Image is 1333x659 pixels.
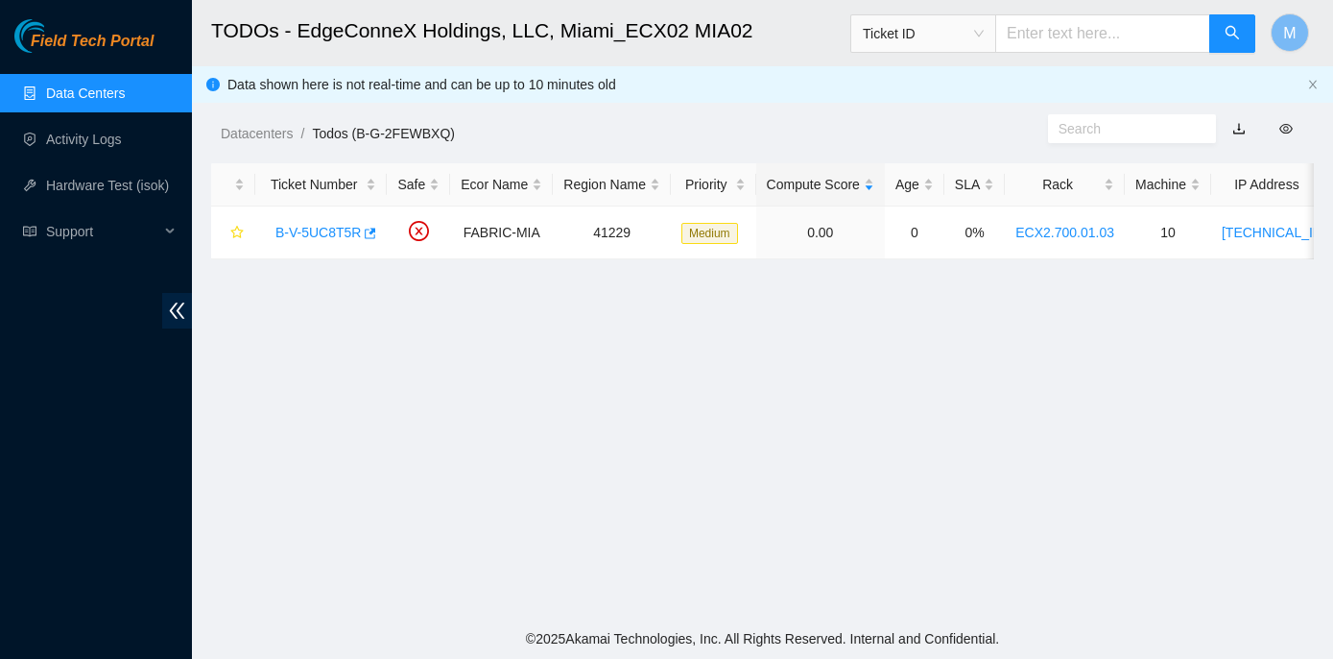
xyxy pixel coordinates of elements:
[23,225,36,238] span: read
[553,207,671,259] td: 41229
[230,226,244,241] span: star
[46,212,159,251] span: Support
[681,223,738,244] span: Medium
[995,14,1210,53] input: Enter text here...
[1232,121,1246,136] a: download
[46,178,169,193] a: Hardware Test (isok)
[1307,79,1319,90] span: close
[1015,225,1114,240] a: ECX2.700.01.03
[14,35,154,60] a: Akamai TechnologiesField Tech Portal
[312,126,455,141] a: Todos (B-G-2FEWBXQ)
[300,126,304,141] span: /
[756,207,885,259] td: 0.00
[885,207,944,259] td: 0
[14,19,97,53] img: Akamai Technologies
[162,293,192,329] span: double-left
[31,33,154,51] span: Field Tech Portal
[863,19,984,48] span: Ticket ID
[1059,118,1190,139] input: Search
[221,126,293,141] a: Datacenters
[1209,14,1255,53] button: search
[1225,25,1240,43] span: search
[192,619,1333,659] footer: © 2025 Akamai Technologies, Inc. All Rights Reserved. Internal and Confidential.
[275,225,361,240] a: B-V-5UC8T5R
[1279,122,1293,135] span: eye
[1271,13,1309,52] button: M
[409,221,429,241] span: close-circle
[1218,113,1260,144] button: download
[1125,207,1211,259] td: 10
[1222,225,1326,240] a: [TECHNICAL_ID]
[46,85,125,101] a: Data Centers
[450,207,553,259] td: FABRIC-MIA
[1307,79,1319,91] button: close
[46,132,122,147] a: Activity Logs
[222,217,245,248] button: star
[944,207,1005,259] td: 0%
[1283,21,1296,45] span: M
